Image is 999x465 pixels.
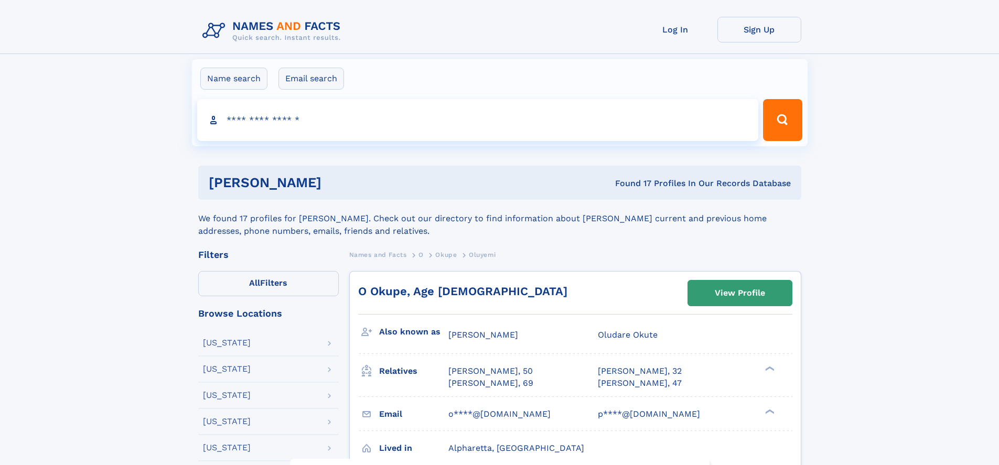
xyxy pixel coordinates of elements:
[715,281,765,305] div: View Profile
[448,330,518,340] span: [PERSON_NAME]
[197,99,759,141] input: search input
[762,408,775,415] div: ❯
[418,248,424,261] a: O
[688,280,792,306] a: View Profile
[468,178,791,189] div: Found 17 Profiles In Our Records Database
[203,391,251,399] div: [US_STATE]
[200,68,267,90] label: Name search
[198,17,349,45] img: Logo Names and Facts
[198,309,339,318] div: Browse Locations
[763,99,802,141] button: Search Button
[379,323,448,341] h3: Also known as
[598,377,682,389] a: [PERSON_NAME], 47
[379,405,448,423] h3: Email
[198,271,339,296] label: Filters
[209,176,468,189] h1: [PERSON_NAME]
[349,248,407,261] a: Names and Facts
[598,330,658,340] span: Oludare Okute
[198,200,801,237] div: We found 17 profiles for [PERSON_NAME]. Check out our directory to find information about [PERSON...
[448,377,533,389] a: [PERSON_NAME], 69
[418,251,424,258] span: O
[448,443,584,453] span: Alpharetta, [GEOGRAPHIC_DATA]
[358,285,567,298] a: O Okupe, Age [DEMOGRAPHIC_DATA]
[203,417,251,426] div: [US_STATE]
[278,68,344,90] label: Email search
[435,248,457,261] a: Okupe
[203,339,251,347] div: [US_STATE]
[379,439,448,457] h3: Lived in
[448,365,533,377] a: [PERSON_NAME], 50
[435,251,457,258] span: Okupe
[203,444,251,452] div: [US_STATE]
[717,17,801,42] a: Sign Up
[762,365,775,372] div: ❯
[249,278,260,288] span: All
[633,17,717,42] a: Log In
[379,362,448,380] h3: Relatives
[598,365,682,377] a: [PERSON_NAME], 32
[198,250,339,259] div: Filters
[203,365,251,373] div: [US_STATE]
[469,251,496,258] span: Oluyemi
